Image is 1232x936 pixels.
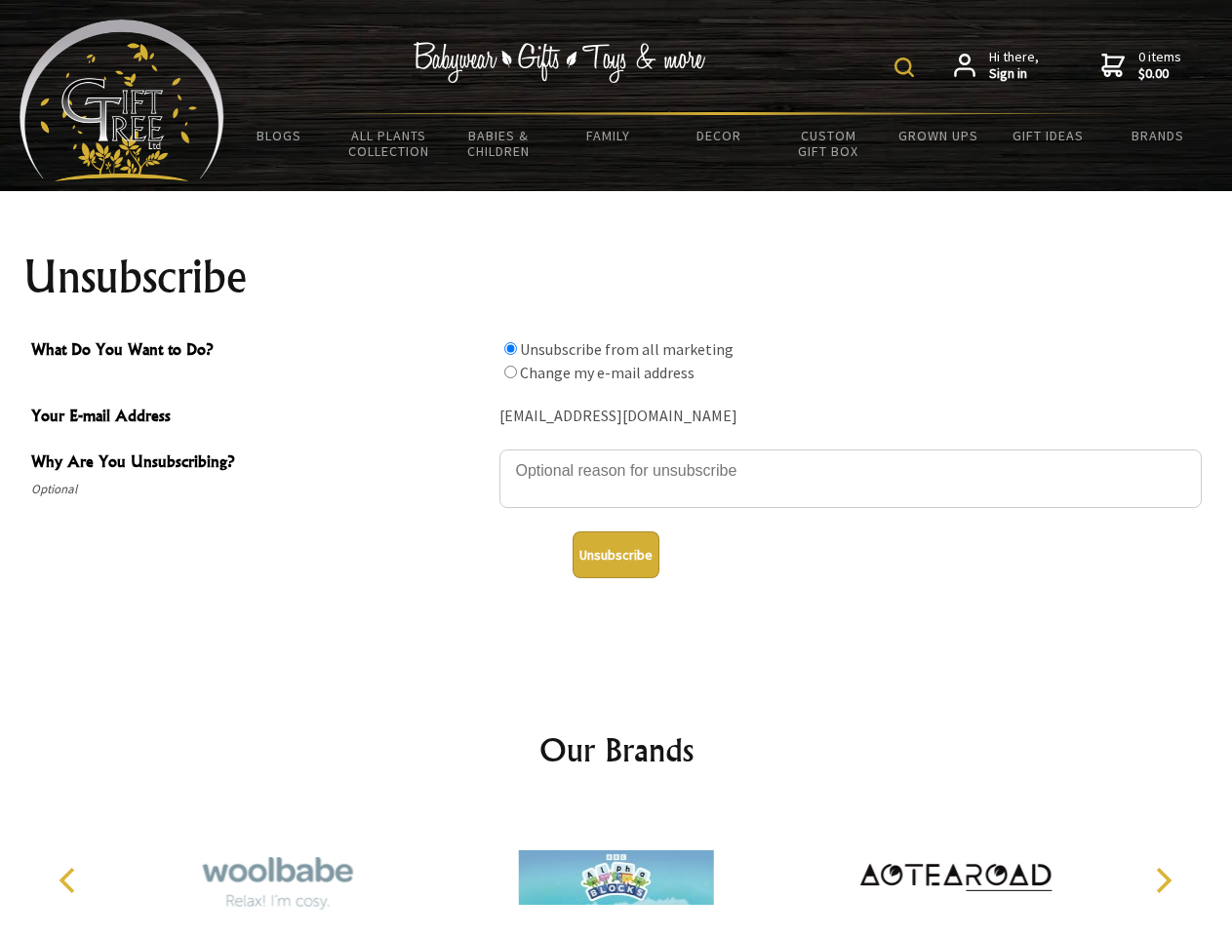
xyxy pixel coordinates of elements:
a: Babies & Children [444,115,554,172]
span: Your E-mail Address [31,404,490,432]
a: Family [554,115,664,156]
input: What Do You Want to Do? [504,366,517,378]
textarea: Why Are You Unsubscribing? [499,449,1202,508]
button: Previous [49,859,92,902]
a: BLOGS [224,115,335,156]
button: Next [1141,859,1184,902]
button: Unsubscribe [573,531,659,578]
a: 0 items$0.00 [1101,49,1181,83]
img: Babyware - Gifts - Toys and more... [20,19,224,181]
a: Brands [1103,115,1213,156]
a: Grown Ups [883,115,993,156]
h1: Unsubscribe [23,253,1210,300]
img: Babywear - Gifts - Toys & more [414,42,706,83]
a: Gift Ideas [993,115,1103,156]
label: Unsubscribe from all marketing [520,339,734,359]
img: product search [894,58,914,77]
input: What Do You Want to Do? [504,342,517,355]
strong: $0.00 [1138,65,1181,83]
span: What Do You Want to Do? [31,337,490,366]
h2: Our Brands [39,726,1194,773]
span: 0 items [1138,48,1181,83]
a: Decor [663,115,774,156]
a: All Plants Collection [335,115,445,172]
a: Custom Gift Box [774,115,884,172]
span: Optional [31,478,490,501]
label: Change my e-mail address [520,363,695,382]
div: [EMAIL_ADDRESS][DOMAIN_NAME] [499,402,1202,432]
a: Hi there,Sign in [954,49,1039,83]
span: Why Are You Unsubscribing? [31,449,490,478]
strong: Sign in [989,65,1039,83]
span: Hi there, [989,49,1039,83]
